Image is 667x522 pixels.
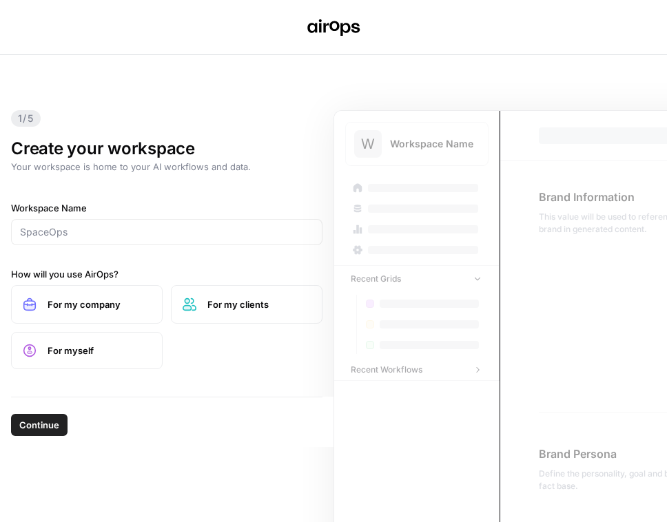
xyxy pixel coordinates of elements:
label: Workspace Name [11,201,322,215]
h1: Create your workspace [11,138,322,160]
button: Continue [11,414,68,436]
span: Continue [19,418,59,432]
input: SpaceOps [20,225,314,239]
span: For my clients [207,297,311,311]
span: For myself [48,344,151,357]
p: Your workspace is home to your AI workflows and data. [11,160,322,174]
span: For my company [48,297,151,311]
span: 1/5 [11,110,41,127]
span: W [361,134,375,154]
label: How will you use AirOps? [11,267,322,281]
